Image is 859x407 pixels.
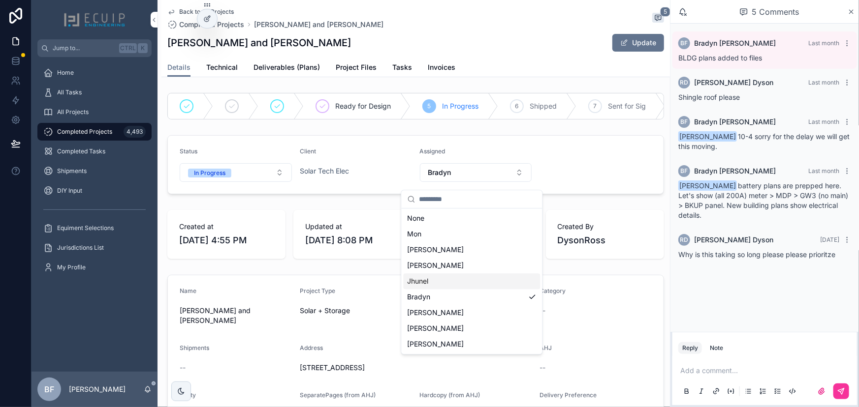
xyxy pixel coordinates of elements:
[540,287,566,294] span: Category
[300,391,376,399] span: SeparatePages (from AHJ)
[608,101,646,111] span: Sent for Sig
[408,245,464,255] span: [PERSON_NAME]
[678,181,848,219] span: battery plans are prepped here. Let's show (all 200A) meter > MDP > GW3 (no main) > BKUP panel. N...
[820,236,839,243] span: [DATE]
[300,344,323,351] span: Address
[167,8,234,16] a: Back to All Projects
[179,20,244,29] span: Completed Projects
[300,306,350,316] span: Solar + Storage
[808,118,839,125] span: Last month
[678,93,740,101] span: Shingle roof please
[678,131,737,142] span: [PERSON_NAME]
[64,12,126,28] img: App logo
[167,58,191,77] a: Details
[37,123,152,141] a: Completed Projects4,493
[32,57,158,289] div: scrollable content
[206,58,238,78] a: Technical
[300,147,316,155] span: Client
[678,250,835,259] span: Why is this taking so long please please prioritze
[194,169,225,177] div: In Progress
[336,58,377,78] a: Project Files
[392,62,412,72] span: Tasks
[57,187,82,195] span: DIY Input
[57,69,74,77] span: Home
[179,222,274,232] span: Created at
[420,147,445,155] span: Assigned
[420,391,480,399] span: Hardcopy (from AHJ)
[44,383,54,395] span: BF
[678,342,702,354] button: Reply
[37,64,152,82] a: Home
[180,363,186,373] span: --
[300,166,349,176] a: Solar Tech Elec
[300,287,335,294] span: Project Type
[180,287,196,294] span: Name
[254,20,383,29] a: [PERSON_NAME] and [PERSON_NAME]
[681,118,688,126] span: BF
[408,261,464,270] span: [PERSON_NAME]
[540,363,545,373] span: --
[57,108,89,116] span: All Projects
[678,180,737,191] span: [PERSON_NAME]
[305,222,400,232] span: Updated at
[408,276,429,286] span: Jhunel
[428,102,431,110] span: 5
[57,244,104,252] span: Jurisdictions List
[124,126,146,138] div: 4,493
[808,79,839,86] span: Last month
[179,233,274,247] span: [DATE] 4:55 PM
[652,13,664,25] button: 5
[680,236,689,244] span: RD
[206,62,238,72] span: Technical
[53,44,115,52] span: Jump to...
[678,54,762,62] span: BLDG plans added to files
[594,102,597,110] span: 7
[540,344,552,351] span: AHJ
[402,208,542,354] div: Suggestions
[180,344,209,351] span: Shipments
[336,62,377,72] span: Project Files
[404,210,541,226] div: None
[167,62,191,72] span: Details
[694,166,776,176] span: Bradyn [PERSON_NAME]
[139,44,147,52] span: K
[694,235,773,245] span: [PERSON_NAME] Dyson
[180,306,292,325] span: [PERSON_NAME] and [PERSON_NAME]
[57,88,82,96] span: All Tasks
[57,128,112,136] span: Completed Projects
[808,39,839,47] span: Last month
[660,7,670,17] span: 5
[119,43,137,53] span: Ctrl
[408,339,464,349] span: [PERSON_NAME]
[752,6,799,18] span: 5 Comments
[57,224,114,232] span: Equiment Selections
[37,259,152,276] a: My Profile
[179,8,234,16] span: Back to All Projects
[37,39,152,57] button: Jump to...CtrlK
[612,34,664,52] button: Update
[180,147,197,155] span: Status
[408,229,422,239] span: Mon
[300,363,532,373] span: [STREET_ADDRESS]
[167,36,351,50] h1: [PERSON_NAME] and [PERSON_NAME]
[37,84,152,101] a: All Tasks
[420,163,532,182] button: Select Button
[678,132,850,150] span: 10-4 sorry for the delay we will get this moving.
[69,384,126,394] p: [PERSON_NAME]
[254,58,320,78] a: Deliverables (Plans)
[808,167,839,174] span: Last month
[706,342,727,354] button: Note
[428,168,451,177] span: Bradyn
[428,62,455,72] span: Invoices
[408,292,431,302] span: Bradyn
[37,219,152,237] a: Equiment Selections
[392,58,412,78] a: Tasks
[540,391,597,399] span: Delivery Preference
[37,162,152,180] a: Shipments
[694,78,773,87] span: [PERSON_NAME] Dyson
[530,101,557,111] span: Shipped
[694,117,776,127] span: Bradyn [PERSON_NAME]
[335,101,391,111] span: Ready for Design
